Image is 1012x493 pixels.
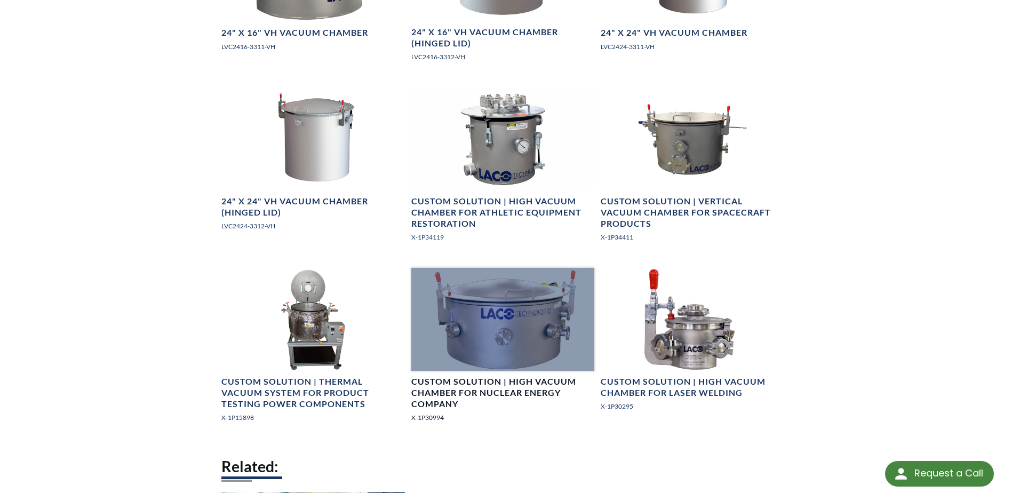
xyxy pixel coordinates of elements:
div: Request a Call [885,461,994,487]
p: X-1P34411 [601,232,784,242]
img: round button [893,465,910,482]
h4: Custom Solution | High Vacuum Chamber for Laser Welding [601,376,784,399]
p: X-1P30295 [601,401,784,411]
h4: Custom Solution | High Vacuum Chamber for Nuclear Energy Company [411,376,594,409]
a: High vacuum chamber for laser weldingCustom Solution | High Vacuum Chamber for Laser WeldingX-1P3... [601,268,784,420]
a: Custom high vacuum chamber with dished lid and digital gaugeCustom Solution | High Vacuum Chamber... [411,268,594,431]
h4: Custom Solution | High Vacuum Chamber for Athletic Equipment Restoration [411,196,594,229]
h4: Custom Solution | Vertical Vacuum Chamber for Spacecraft Products [601,196,784,229]
h4: 24" X 24" VH Vacuum Chamber [601,27,747,38]
p: X-1P15898 [221,412,404,423]
h4: Custom Solution | Thermal Vacuum System for Product Testing Power Components [221,376,404,409]
p: LVC2416-3312-VH [411,52,594,62]
h4: 24" X 16" VH Vacuum Chamber [221,27,368,38]
a: thermal vacuum system on cart with electric heaters, LED lighting, a large viewport with Lid Open... [221,268,404,431]
p: LVC2416-3311-VH [221,42,404,52]
p: X-1P30994 [411,412,594,423]
h4: 24" X 16" VH Vacuum Chamber (Hinged Lid) [411,27,594,49]
a: LVC2424-3312-VH Vacuum Chamber with Hinged Lid, front angle view24" X 24" VH Vacuum Chamber (Hing... [221,88,404,240]
p: LVC2424-3312-VH [221,221,404,231]
div: Request a Call [914,461,983,486]
p: LVC2424-3311-VH [601,42,784,52]
a: Vertical Vacuum Chamber for Spacecraft Products, angled viewCustom Solution | Vertical Vacuum Cha... [601,88,784,251]
p: X-1P34119 [411,232,594,242]
h4: 24" X 24" VH Vacuum Chamber (Hinged Lid) [221,196,404,218]
h2: Related: [221,457,790,476]
a: Vertical Cylindrical Vacuum Chamber, angled view lid closedCustom Solution | High Vacuum Chamber ... [411,88,594,251]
